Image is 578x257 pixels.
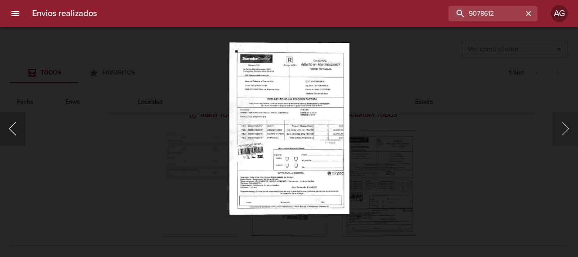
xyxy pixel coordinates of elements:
[551,5,568,22] div: AG
[229,42,349,215] img: Image
[5,3,25,24] button: menu
[551,5,568,22] div: Abrir información de usuario
[553,112,578,146] button: Siguiente
[32,7,97,20] h6: Envios realizados
[449,6,523,21] input: buscar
